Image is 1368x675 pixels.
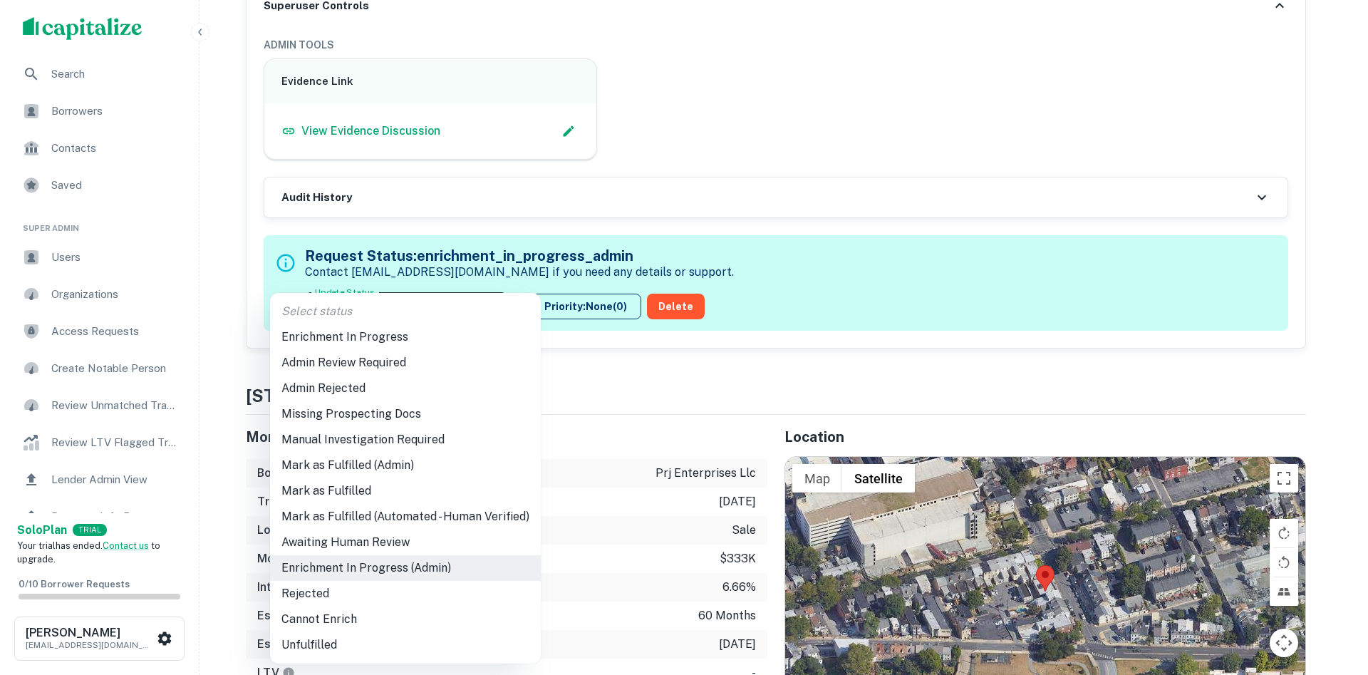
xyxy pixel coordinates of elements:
[270,632,541,658] li: Unfulfilled
[270,324,541,350] li: Enrichment In Progress
[270,350,541,376] li: Admin Review Required
[270,427,541,453] li: Manual Investigation Required
[270,581,541,607] li: Rejected
[270,453,541,478] li: Mark as Fulfilled (Admin)
[270,478,541,504] li: Mark as Fulfilled
[1297,561,1368,629] iframe: Chat Widget
[270,555,541,581] li: Enrichment In Progress (Admin)
[270,401,541,427] li: Missing Prospecting Docs
[270,376,541,401] li: Admin Rejected
[270,530,541,555] li: Awaiting Human Review
[270,504,541,530] li: Mark as Fulfilled (Automated - Human Verified)
[270,607,541,632] li: Cannot Enrich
